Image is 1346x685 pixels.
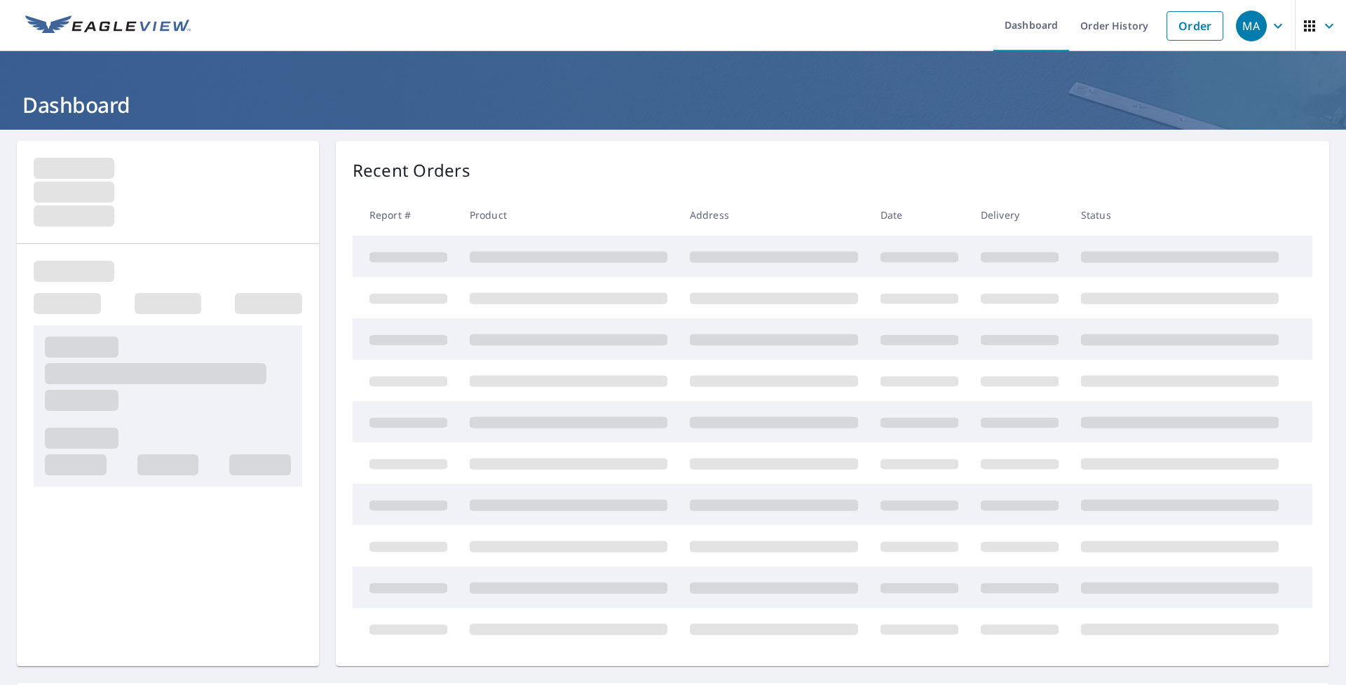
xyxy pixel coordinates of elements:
th: Status [1070,194,1290,236]
th: Date [869,194,970,236]
h1: Dashboard [17,90,1329,119]
th: Report # [353,194,458,236]
a: Order [1167,11,1223,41]
p: Recent Orders [353,158,470,183]
th: Product [458,194,679,236]
div: MA [1236,11,1267,41]
th: Delivery [970,194,1070,236]
img: EV Logo [25,15,191,36]
th: Address [679,194,869,236]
